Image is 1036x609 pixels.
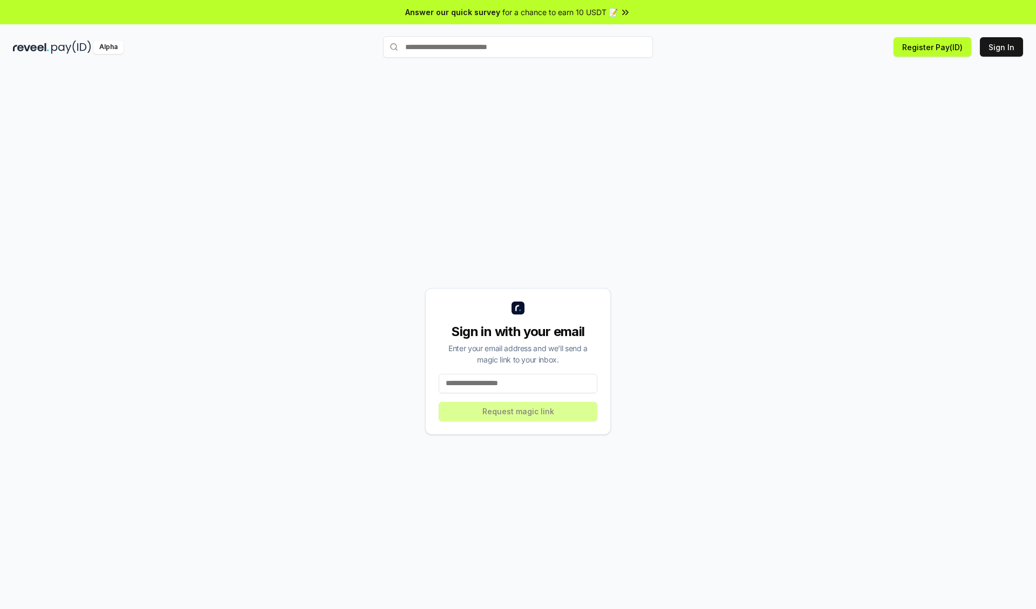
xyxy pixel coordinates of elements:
button: Register Pay(ID) [894,37,971,57]
div: Sign in with your email [439,323,597,340]
img: logo_small [512,302,524,314]
img: pay_id [51,40,91,54]
span: Answer our quick survey [405,6,500,18]
span: for a chance to earn 10 USDT 📝 [502,6,618,18]
div: Enter your email address and we’ll send a magic link to your inbox. [439,343,597,365]
img: reveel_dark [13,40,49,54]
div: Alpha [93,40,124,54]
button: Sign In [980,37,1023,57]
